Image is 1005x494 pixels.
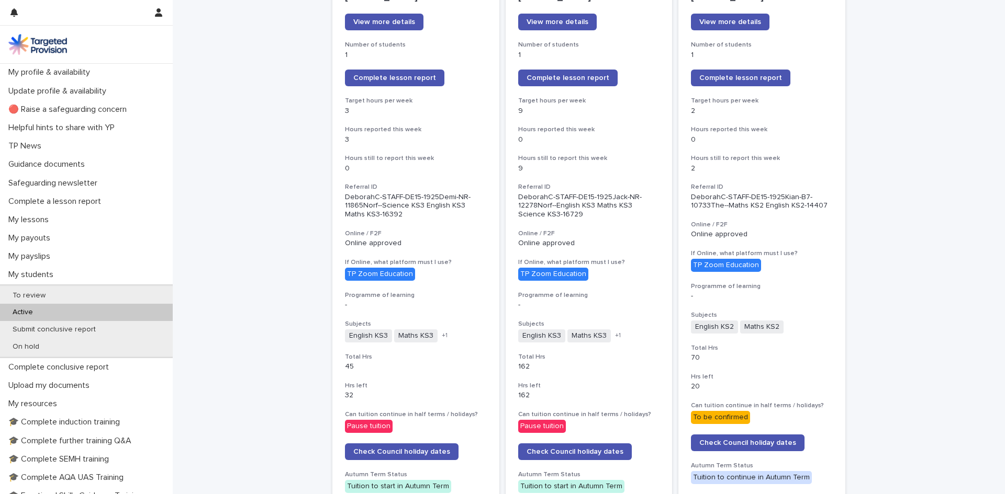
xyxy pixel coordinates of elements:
img: M5nRWzHhSzIhMunXDL62 [8,34,67,55]
p: Submit conclusive report [4,325,104,334]
p: 1 [345,51,487,60]
h3: Total Hrs [345,353,487,361]
p: 45 [345,362,487,371]
h3: Can tuition continue in half terms / holidays? [518,410,660,419]
h3: If Online, what platform must I use? [518,258,660,267]
a: View more details [518,14,597,30]
p: - [345,301,487,309]
h3: Hours reported this week [345,125,487,134]
p: My resources [4,399,65,409]
h3: Target hours per week [691,97,833,105]
p: 🎓 Complete induction training [4,417,128,427]
p: 0 [518,135,660,144]
h3: Autumn Term Status [345,470,487,479]
div: To be confirmed [691,411,750,424]
p: 32 [345,391,487,400]
h3: Autumn Term Status [518,470,660,479]
div: Tuition to continue in Autumn Term [691,471,812,484]
span: Check Council holiday dates [699,439,796,446]
h3: If Online, what platform must I use? [691,249,833,258]
p: 🎓 Complete further training Q&A [4,436,140,446]
p: Helpful hints to share with YP [4,123,123,133]
h3: Can tuition continue in half terms / holidays? [345,410,487,419]
p: - [691,292,833,301]
p: Upload my documents [4,381,98,390]
p: 🔴 Raise a safeguarding concern [4,105,135,114]
span: View more details [699,18,761,26]
h3: Referral ID [518,183,660,191]
span: Check Council holiday dates [527,448,623,455]
p: Complete conclusive report [4,362,117,372]
h3: Subjects [691,311,833,319]
h3: Hrs left [345,382,487,390]
p: 3 [345,107,487,116]
p: 9 [518,164,660,173]
p: 9 [518,107,660,116]
p: 0 [345,164,487,173]
p: Guidance documents [4,159,93,169]
div: TP Zoom Education [518,268,588,281]
p: 🎓 Complete SEMH training [4,454,117,464]
h3: Hours still to report this week [345,154,487,163]
p: Online approved [345,239,487,248]
p: Active [4,308,41,317]
h3: Target hours per week [518,97,660,105]
span: Complete lesson report [699,74,782,82]
div: TP Zoom Education [345,268,415,281]
span: English KS2 [691,320,738,334]
span: Complete lesson report [353,74,436,82]
a: Check Council holiday dates [518,443,632,460]
p: My students [4,270,62,280]
p: 2 [691,107,833,116]
p: Complete a lesson report [4,197,109,206]
a: Complete lesson report [518,70,618,86]
p: 1 [518,51,660,60]
h3: Referral ID [345,183,487,191]
h3: Hours reported this week [518,125,660,134]
p: My profile & availability [4,67,98,77]
span: Check Council holiday dates [353,448,450,455]
span: Maths KS2 [740,320,784,334]
h3: Subjects [345,320,487,328]
h3: Hours still to report this week [518,154,660,163]
div: Tuition to start in Autumn Term [345,480,451,493]
p: My payslips [4,251,59,261]
h3: Number of students [691,41,833,49]
a: View more details [691,14,769,30]
p: 20 [691,382,833,391]
h3: Target hours per week [345,97,487,105]
p: On hold [4,342,48,351]
h3: Programme of learning [691,282,833,291]
div: Pause tuition [518,420,566,433]
h3: Autumn Term Status [691,462,833,470]
p: DeborahC-STAFF-DE15-1925Demi-NR-11865Norf--Science KS3 English KS3 Maths KS3-16392 [345,193,487,219]
h3: Number of students [345,41,487,49]
a: Complete lesson report [345,70,444,86]
h3: Hrs left [518,382,660,390]
h3: Can tuition continue in half terms / holidays? [691,401,833,410]
h3: Referral ID [691,183,833,191]
p: 162 [518,362,660,371]
div: TP Zoom Education [691,259,761,272]
p: My lessons [4,215,57,225]
p: DeborahC-STAFF-DE15-1925Jack-NR-12278Norf--English KS3 Maths KS3 Science KS3-16729 [518,193,660,219]
h3: Subjects [518,320,660,328]
a: Check Council holiday dates [345,443,459,460]
p: 70 [691,353,833,362]
h3: If Online, what platform must I use? [345,258,487,267]
span: + 1 [615,332,621,339]
span: English KS3 [345,329,392,342]
p: My payouts [4,233,59,243]
p: Update profile & availability [4,86,115,96]
p: Online approved [518,239,660,248]
h3: Online / F2F [345,229,487,238]
p: - [518,301,660,309]
h3: Online / F2F [518,229,660,238]
span: Complete lesson report [527,74,609,82]
a: View more details [345,14,423,30]
h3: Programme of learning [345,291,487,300]
p: 162 [518,391,660,400]
h3: Programme of learning [518,291,660,300]
h3: Hours still to report this week [691,154,833,163]
span: View more details [527,18,588,26]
